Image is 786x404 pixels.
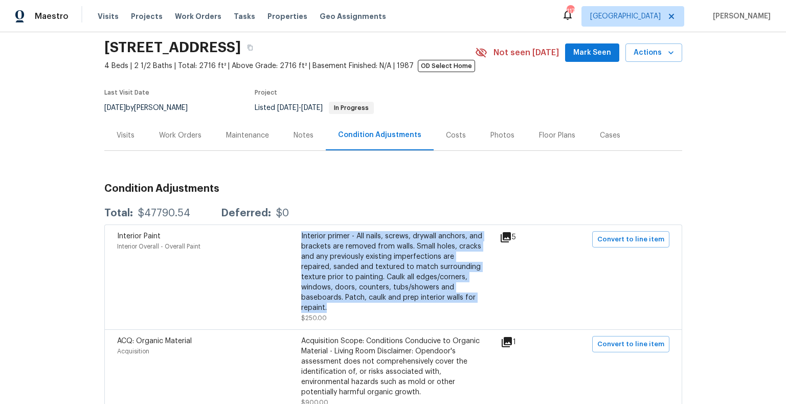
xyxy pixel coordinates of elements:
[592,231,669,248] button: Convert to line item
[320,11,386,21] span: Geo Assignments
[117,348,149,354] span: Acquisition
[104,104,126,111] span: [DATE]
[418,60,475,72] span: OD Select Home
[500,231,549,243] div: 5
[590,11,661,21] span: [GEOGRAPHIC_DATA]
[634,47,674,59] span: Actions
[597,339,664,350] span: Convert to line item
[104,102,200,114] div: by [PERSON_NAME]
[501,336,549,348] div: 1
[221,208,271,218] div: Deferred:
[573,47,611,59] span: Mark Seen
[301,315,327,321] span: $250.00
[277,104,323,111] span: -
[104,89,149,96] span: Last Visit Date
[234,13,255,20] span: Tasks
[592,336,669,352] button: Convert to line item
[565,43,619,62] button: Mark Seen
[138,208,190,218] div: $47790.54
[597,234,664,245] span: Convert to line item
[226,130,269,141] div: Maintenance
[276,208,289,218] div: $0
[255,104,374,111] span: Listed
[35,11,69,21] span: Maestro
[104,61,475,71] span: 4 Beds | 2 1/2 Baths | Total: 2716 ft² | Above Grade: 2716 ft² | Basement Finished: N/A | 1987
[131,11,163,21] span: Projects
[294,130,313,141] div: Notes
[567,6,574,16] div: 117
[175,11,221,21] span: Work Orders
[338,130,421,140] div: Condition Adjustments
[301,104,323,111] span: [DATE]
[117,233,161,240] span: Interior Paint
[625,43,682,62] button: Actions
[600,130,620,141] div: Cases
[117,130,134,141] div: Visits
[709,11,771,21] span: [PERSON_NAME]
[98,11,119,21] span: Visits
[104,184,682,194] h3: Condition Adjustments
[277,104,299,111] span: [DATE]
[490,130,514,141] div: Photos
[301,231,485,313] div: Interior primer - All nails, screws, drywall anchors, and brackets are removed from walls. Small ...
[159,130,201,141] div: Work Orders
[330,105,373,111] span: In Progress
[255,89,277,96] span: Project
[117,243,200,250] span: Interior Overall - Overall Paint
[267,11,307,21] span: Properties
[104,42,241,53] h2: [STREET_ADDRESS]
[493,48,559,58] span: Not seen [DATE]
[301,336,485,397] div: Acquisition Scope: Conditions Conducive to Organic Material - Living Room Disclaimer: Opendoor's ...
[241,38,259,57] button: Copy Address
[446,130,466,141] div: Costs
[104,208,133,218] div: Total:
[539,130,575,141] div: Floor Plans
[117,338,192,345] span: ACQ: Organic Material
